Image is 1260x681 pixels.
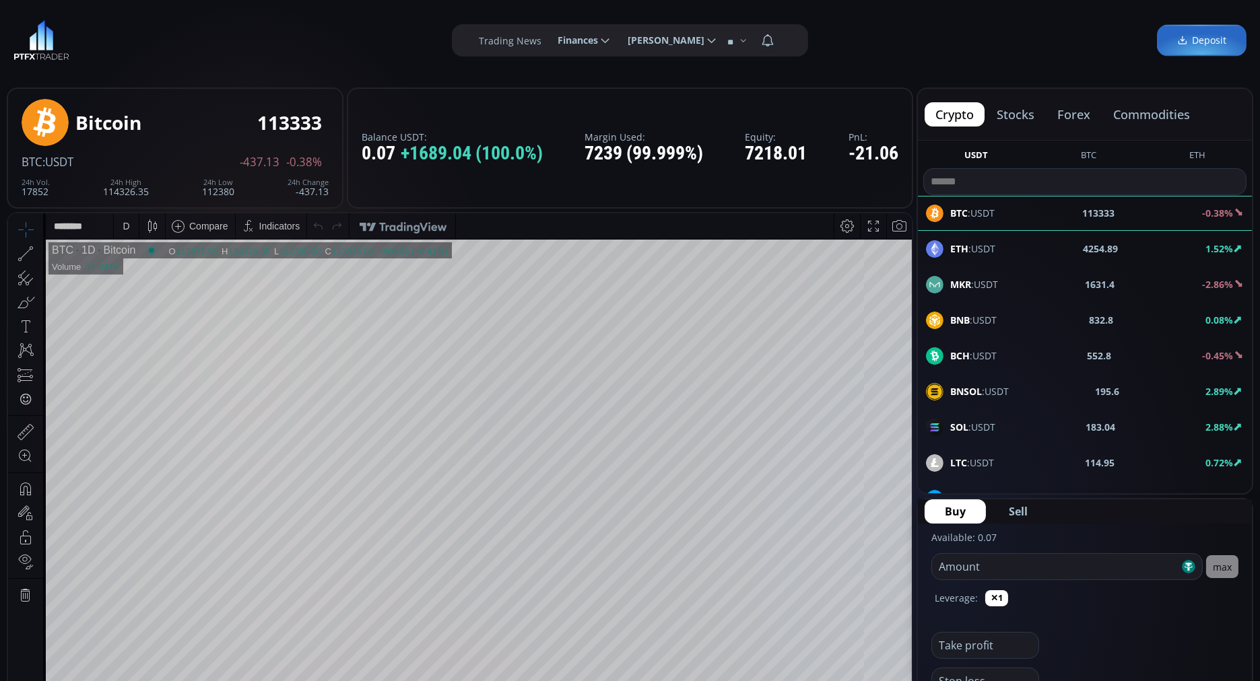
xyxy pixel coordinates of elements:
div: Toggle Percentage [833,534,852,560]
b: -2.86% [1202,278,1233,291]
div: Toggle Auto Scale [874,534,902,560]
span: Deposit [1177,34,1226,48]
div: 24h Low [202,178,234,186]
div: 114326.35 [220,33,261,43]
span: :USDT [950,313,997,327]
div: 113333 [257,112,322,133]
div: Compare [181,7,220,18]
div: 24h Change [288,178,329,186]
b: 25.96 [1090,491,1115,505]
img: LOGO [13,20,69,61]
label: Available: 0.07 [931,531,997,544]
div: 5y [48,542,59,552]
div: -437.13 [288,178,329,196]
span: :USDT [950,384,1009,398]
div: Bitcoin [75,112,141,133]
span: :USDT [950,349,997,363]
b: 6.92% [1205,492,1233,505]
div: D [114,7,121,18]
div: log [857,542,869,552]
b: 552.8 [1088,349,1112,363]
div: 114326.35 [103,178,149,196]
span: Sell [1009,503,1028,519]
div: Bitcoin [87,31,127,43]
div: 7218.01 [745,143,807,164]
button: 15:59:55 (UTC) [746,534,820,560]
button: stocks [986,102,1045,127]
b: 0.08% [1205,314,1233,326]
div: BTC [44,31,65,43]
b: MKR [950,278,971,291]
span: :USDT [950,242,995,256]
b: BNB [950,314,970,326]
div: H [213,33,220,43]
span: :USDT [950,491,999,505]
label: Balance USDT: [362,132,543,142]
div: 112380 [202,178,234,196]
div: +460.06 (+0.41%) [369,33,439,43]
span: Buy [945,503,966,519]
b: 4254.89 [1083,242,1118,256]
div: -21.06 [849,143,898,164]
button: ETH [1184,149,1211,166]
label: Margin Used: [585,132,703,142]
span: -437.13 [240,156,279,168]
b: 0.72% [1205,456,1233,469]
div: auto [879,542,897,552]
b: BCH [950,349,970,362]
button: Buy [925,499,986,524]
label: Leverage: [935,591,978,605]
b: 2.89% [1205,385,1233,398]
div: 0.07 [362,143,543,164]
div: 17852 [22,178,50,196]
div: C [317,33,324,43]
a: Deposit [1157,25,1247,57]
span: -0.38% [286,156,322,168]
button: crypto [925,102,985,127]
label: Equity: [745,132,807,142]
b: -0.45% [1202,349,1233,362]
div: Indicators [251,7,292,18]
div: 24h Vol. [22,178,50,186]
div: 7239 (99.999%) [585,143,703,164]
button: BTC [1075,149,1102,166]
label: Trading News [479,34,541,48]
div: Go to [180,534,202,560]
span: :USDT [42,154,73,170]
span: :USDT [950,277,998,291]
div: Market open [137,31,150,43]
b: 2.88% [1205,421,1233,433]
span: :USDT [950,456,994,470]
div: 1y [68,542,78,552]
div:  [12,180,23,192]
b: ETH [950,242,968,255]
div: 113333.00 [324,33,365,43]
button: ✕1 [985,590,1008,606]
div: 5d [133,542,143,552]
div: 11.441K [78,48,110,59]
div: 1D [65,31,87,43]
div: Hide Drawings Toolbar [31,503,37,521]
div: 112380.00 [271,33,312,43]
b: BNSOL [950,385,982,398]
b: 832.8 [1089,313,1113,327]
b: 195.6 [1095,384,1119,398]
div: O [160,33,168,43]
button: Sell [989,499,1048,524]
div: 1d [152,542,163,552]
button: commodities [1102,102,1201,127]
button: forex [1047,102,1101,127]
span: [PERSON_NAME] [618,27,704,54]
div: 3m [88,542,100,552]
b: LINK [950,492,972,505]
button: USDT [959,149,993,166]
b: 114.95 [1085,456,1115,470]
span: +1689.04 (100.0%) [401,143,543,164]
div: Toggle Log Scale [852,534,874,560]
b: 1631.4 [1086,277,1115,291]
b: SOL [950,421,968,433]
span: Finances [548,27,598,54]
label: PnL: [849,132,898,142]
b: 183.04 [1086,420,1115,434]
